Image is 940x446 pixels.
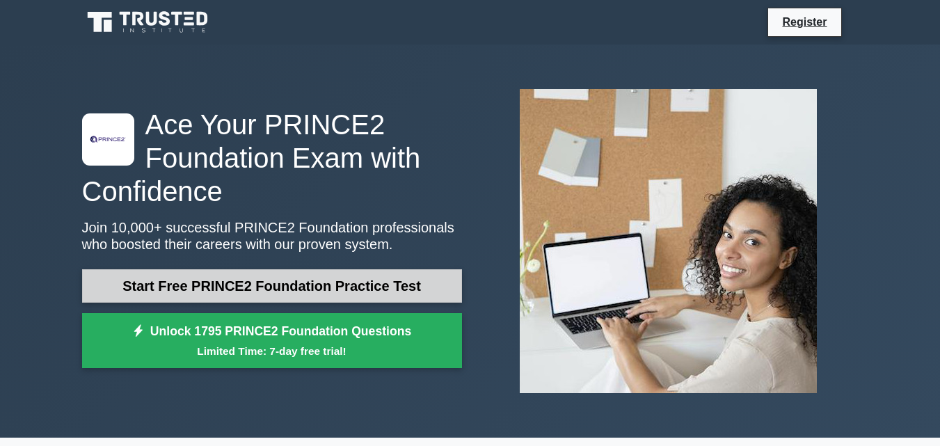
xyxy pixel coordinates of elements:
[82,219,462,253] p: Join 10,000+ successful PRINCE2 Foundation professionals who boosted their careers with our prove...
[82,108,462,208] h1: Ace Your PRINCE2 Foundation Exam with Confidence
[82,269,462,303] a: Start Free PRINCE2 Foundation Practice Test
[774,13,835,31] a: Register
[82,313,462,369] a: Unlock 1795 PRINCE2 Foundation QuestionsLimited Time: 7-day free trial!
[99,343,445,359] small: Limited Time: 7-day free trial!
